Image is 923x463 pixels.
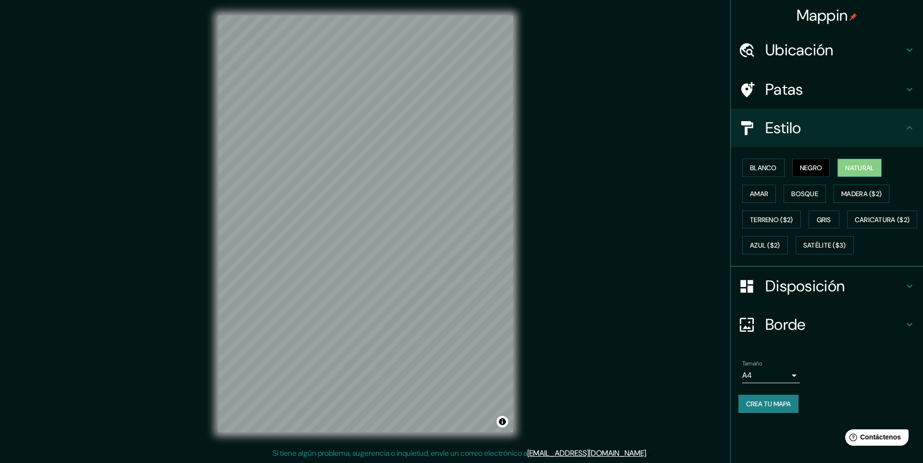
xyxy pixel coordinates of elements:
iframe: Lanzador de widgets de ayuda [837,425,912,452]
font: Blanco [750,163,777,172]
button: Satélite ($3) [796,236,854,254]
div: Disposición [731,267,923,305]
font: Azul ($2) [750,241,780,250]
canvas: Mapa [218,15,513,432]
font: Amar [750,189,768,198]
button: Madera ($2) [834,185,889,203]
font: Patas [765,79,803,100]
font: Madera ($2) [841,189,882,198]
button: Terreno ($2) [742,211,801,229]
div: Patas [731,70,923,109]
a: [EMAIL_ADDRESS][DOMAIN_NAME] [527,448,646,458]
div: A4 [742,368,800,383]
font: Tamaño [742,360,762,367]
font: . [649,448,651,458]
button: Bosque [784,185,826,203]
img: pin-icon.png [849,13,857,21]
font: Crea tu mapa [746,400,791,408]
button: Negro [792,159,830,177]
font: Terreno ($2) [750,215,793,224]
button: Activar o desactivar atribución [497,416,508,427]
font: Mappin [797,5,848,25]
font: Bosque [791,189,818,198]
button: Crea tu mapa [738,395,798,413]
div: Borde [731,305,923,344]
button: Gris [809,211,839,229]
button: Natural [837,159,882,177]
font: Disposición [765,276,845,296]
font: Borde [765,314,806,335]
font: A4 [742,370,752,380]
font: Natural [845,163,874,172]
button: Caricatura ($2) [847,211,918,229]
font: Caricatura ($2) [855,215,910,224]
font: . [648,448,649,458]
font: Estilo [765,118,801,138]
button: Azul ($2) [742,236,788,254]
button: Amar [742,185,776,203]
font: Satélite ($3) [803,241,846,250]
div: Ubicación [731,31,923,69]
font: Si tiene algún problema, sugerencia o inquietud, envíe un correo electrónico a [273,448,527,458]
div: Estilo [731,109,923,147]
font: Ubicación [765,40,834,60]
font: Negro [800,163,823,172]
button: Blanco [742,159,785,177]
font: . [646,448,648,458]
font: Gris [817,215,831,224]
